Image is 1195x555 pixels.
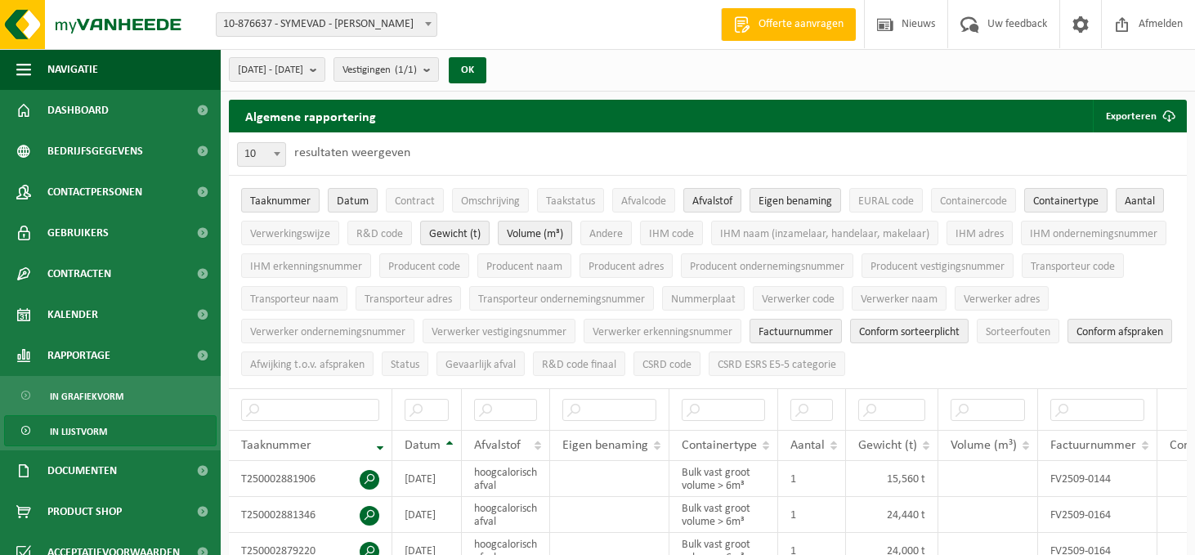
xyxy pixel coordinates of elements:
[229,497,392,533] td: T250002881346
[250,326,405,338] span: Verwerker ondernemingsnummer
[4,380,217,411] a: In grafiekvorm
[4,415,217,446] a: In lijstvorm
[754,16,848,33] span: Offerte aanvragen
[947,221,1013,245] button: IHM adresIHM adres: Activate to sort
[850,319,969,343] button: Conform sorteerplicht : Activate to sort
[47,335,110,376] span: Rapportage
[405,439,441,452] span: Datum
[862,253,1014,278] button: Producent vestigingsnummerProducent vestigingsnummer: Activate to sort
[462,461,550,497] td: hoogcalorisch afval
[391,359,419,371] span: Status
[241,221,339,245] button: VerwerkingswijzeVerwerkingswijze: Activate to sort
[47,253,111,294] span: Contracten
[47,491,122,532] span: Product Shop
[1031,261,1115,273] span: Transporteur code
[229,57,325,82] button: [DATE] - [DATE]
[250,359,365,371] span: Afwijking t.o.v. afspraken
[423,319,575,343] button: Verwerker vestigingsnummerVerwerker vestigingsnummer: Activate to sort
[47,213,109,253] span: Gebruikers
[241,319,414,343] button: Verwerker ondernemingsnummerVerwerker ondernemingsnummer: Activate to sort
[940,195,1007,208] span: Containercode
[986,326,1050,338] span: Sorteerfouten
[347,221,412,245] button: R&D codeR&amp;D code: Activate to sort
[498,221,572,245] button: Volume (m³)Volume (m³): Activate to sort
[759,326,833,338] span: Factuurnummer
[1024,188,1108,213] button: ContainertypeContainertype: Activate to sort
[964,293,1040,306] span: Verwerker adres
[931,188,1016,213] button: ContainercodeContainercode: Activate to sort
[241,439,311,452] span: Taaknummer
[718,359,836,371] span: CSRD ESRS E5-5 categorie
[671,293,736,306] span: Nummerplaat
[382,351,428,376] button: StatusStatus: Activate to sort
[241,188,320,213] button: TaaknummerTaaknummer: Activate to remove sorting
[386,188,444,213] button: ContractContract: Activate to sort
[951,439,1017,452] span: Volume (m³)
[241,286,347,311] button: Transporteur naamTransporteur naam: Activate to sort
[392,497,462,533] td: [DATE]
[294,146,410,159] label: resultaten weergeven
[432,326,566,338] span: Verwerker vestigingsnummer
[1033,195,1099,208] span: Containertype
[449,57,486,83] button: OK
[1038,461,1157,497] td: FV2509-0144
[692,195,732,208] span: Afvalstof
[721,8,856,41] a: Offerte aanvragen
[662,286,745,311] button: NummerplaatNummerplaat: Activate to sort
[1030,228,1157,240] span: IHM ondernemingsnummer
[241,351,374,376] button: Afwijking t.o.v. afsprakenAfwijking t.o.v. afspraken: Activate to sort
[469,286,654,311] button: Transporteur ondernemingsnummerTransporteur ondernemingsnummer : Activate to sort
[250,195,311,208] span: Taaknummer
[392,461,462,497] td: [DATE]
[337,195,369,208] span: Datum
[328,188,378,213] button: DatumDatum: Activate to sort
[1038,497,1157,533] td: FV2509-0164
[1021,221,1166,245] button: IHM ondernemingsnummerIHM ondernemingsnummer: Activate to sort
[690,261,844,273] span: Producent ondernemingsnummer
[709,351,845,376] button: CSRD ESRS E5-5 categorieCSRD ESRS E5-5 categorie: Activate to sort
[1050,439,1136,452] span: Factuurnummer
[217,13,436,36] span: 10-876637 - SYMEVAD - EVIN MALMAISON
[762,293,835,306] span: Verwerker code
[562,439,648,452] span: Eigen benaming
[669,497,778,533] td: Bulk vast groot volume > 6m³
[47,90,109,131] span: Dashboard
[477,253,571,278] button: Producent naamProducent naam: Activate to sort
[846,461,938,497] td: 15,560 t
[633,351,700,376] button: CSRD codeCSRD code: Activate to sort
[849,188,923,213] button: EURAL codeEURAL code: Activate to sort
[683,188,741,213] button: AfvalstofAfvalstof: Activate to sort
[956,228,1004,240] span: IHM adres
[1116,188,1164,213] button: AantalAantal: Activate to sort
[859,326,960,338] span: Conform sorteerplicht
[462,497,550,533] td: hoogcalorisch afval
[533,351,625,376] button: R&D code finaalR&amp;D code finaal: Activate to sort
[753,286,844,311] button: Verwerker codeVerwerker code: Activate to sort
[640,221,703,245] button: IHM codeIHM code: Activate to sort
[388,261,460,273] span: Producent code
[846,497,938,533] td: 24,440 t
[478,293,645,306] span: Transporteur ondernemingsnummer
[852,286,947,311] button: Verwerker naamVerwerker naam: Activate to sort
[452,188,529,213] button: OmschrijvingOmschrijving: Activate to sort
[778,461,846,497] td: 1
[216,12,437,37] span: 10-876637 - SYMEVAD - EVIN MALMAISON
[750,319,842,343] button: FactuurnummerFactuurnummer: Activate to sort
[790,439,825,452] span: Aantal
[436,351,525,376] button: Gevaarlijk afval : Activate to sort
[858,195,914,208] span: EURAL code
[486,261,562,273] span: Producent naam
[250,293,338,306] span: Transporteur naam
[1125,195,1155,208] span: Aantal
[542,359,616,371] span: R&D code finaal
[47,172,142,213] span: Contactpersonen
[50,416,107,447] span: In lijstvorm
[759,195,832,208] span: Eigen benaming
[47,49,98,90] span: Navigatie
[445,359,516,371] span: Gevaarlijk afval
[580,221,632,245] button: AndereAndere: Activate to sort
[420,221,490,245] button: Gewicht (t)Gewicht (t): Activate to sort
[871,261,1005,273] span: Producent vestigingsnummer
[47,294,98,335] span: Kalender
[621,195,666,208] span: Afvalcode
